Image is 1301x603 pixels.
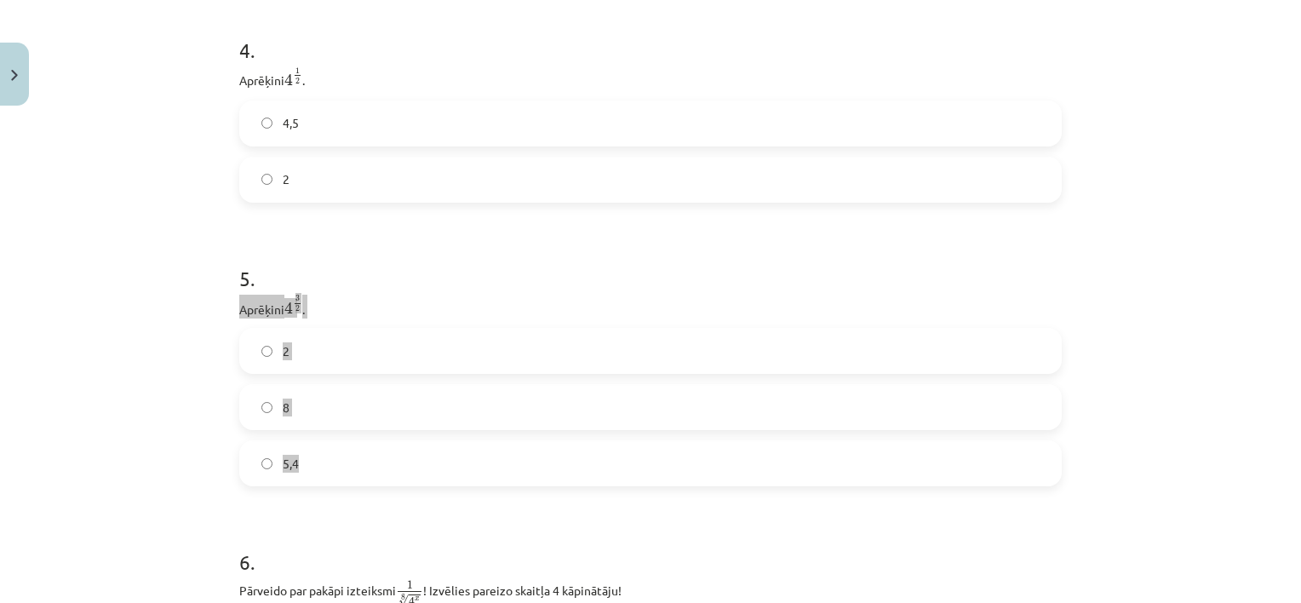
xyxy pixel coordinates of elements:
span: x [415,596,420,600]
p: Aprēķini . [239,66,1062,90]
input: 4,5 [261,118,272,129]
span: 2 [283,342,289,360]
h1: 6 . [239,520,1062,573]
span: 2 [283,170,289,188]
input: 5,4 [261,458,272,469]
p: Aprēķini . [239,295,1062,319]
span: 4 [284,73,293,86]
span: 5,4 [283,455,299,473]
span: 3 [295,296,300,301]
span: 4 [284,301,293,314]
input: 2 [261,346,272,357]
span: 2 [295,306,300,312]
input: 2 [261,174,272,185]
span: 4,5 [283,114,299,132]
span: 8 [283,399,289,416]
span: 1 [407,581,413,589]
img: icon-close-lesson-0947bae3869378f0d4975bcd49f059093ad1ed9edebbc8119c70593378902aed.svg [11,70,18,81]
input: 8 [261,402,272,413]
h1: 4 . [239,9,1062,61]
span: 1 [295,67,300,73]
span: 2 [295,78,300,83]
h1: 5 . [239,237,1062,290]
